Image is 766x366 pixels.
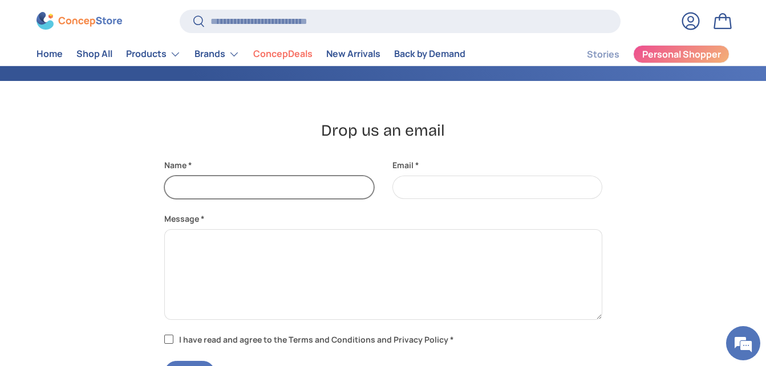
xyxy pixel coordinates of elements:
a: Back by Demand [394,43,465,66]
nav: Secondary [560,43,729,66]
a: Stories [587,43,619,66]
summary: Brands [188,43,246,66]
label: I have read and agree to the Terms and Conditions and Privacy Policy * [164,334,457,345]
a: ConcepDeals [253,43,313,66]
a: Home [37,43,63,66]
img: ConcepStore [37,13,122,30]
a: Shop All [76,43,112,66]
label: Name [164,159,374,171]
nav: Primary [37,43,465,66]
a: Personal Shopper [633,45,729,63]
label: Email [392,159,602,171]
label: Message [164,213,602,225]
a: New Arrivals [326,43,380,66]
summary: Products [119,43,188,66]
span: Personal Shopper [642,50,721,59]
h2: Drop us an email [164,120,602,141]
